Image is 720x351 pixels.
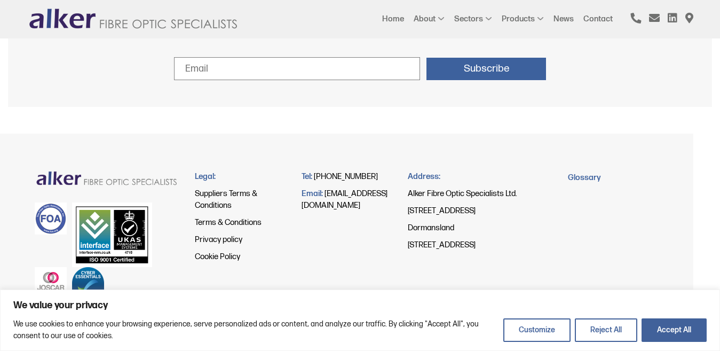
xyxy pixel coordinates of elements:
[35,267,67,299] img: footer-logo1.png
[302,189,323,198] span: Email:
[553,14,574,24] a: News
[314,172,378,181] a: [PHONE_NUMBER]
[302,189,387,210] a: [EMAIL_ADDRESS][DOMAIN_NAME]
[642,318,707,342] button: Accept All
[575,318,637,342] button: Reject All
[195,235,242,244] a: Privacy policy
[503,318,571,342] button: Customize
[35,202,67,235] img: footer-logo3.png
[195,252,240,261] a: Cookie Policy
[302,172,312,181] span: Tel:
[408,222,552,234] p: Dormansland
[414,14,436,24] a: About
[426,58,546,80] input: Subscribe
[408,188,552,200] p: Alker Fibre Optic Specialists Ltd.
[454,14,483,24] a: Sectors
[502,14,535,24] a: Products
[13,299,707,312] p: We value your privacy
[408,172,440,181] span: Address:
[27,8,240,30] img: logo.png
[13,318,495,342] p: We use cookies to enhance your browsing experience, serve personalized ads or content, and analyz...
[72,202,152,267] img: Interface-UKAS-ISO-9001-Certified.jpg
[382,14,404,24] a: Home
[568,173,601,182] a: Glossary
[195,172,216,181] span: Legal:
[195,218,262,227] a: Terms & Conditions
[195,189,257,210] a: Suppliers Terms & Conditions
[408,205,552,217] p: [STREET_ADDRESS]
[408,239,552,251] p: [STREET_ADDRESS]
[583,14,613,24] a: Contact
[35,171,179,186] img: logo.png
[72,267,104,306] img: cyberessentials_certification-mark_colour--e1656664858132.png
[174,57,421,80] input: Email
